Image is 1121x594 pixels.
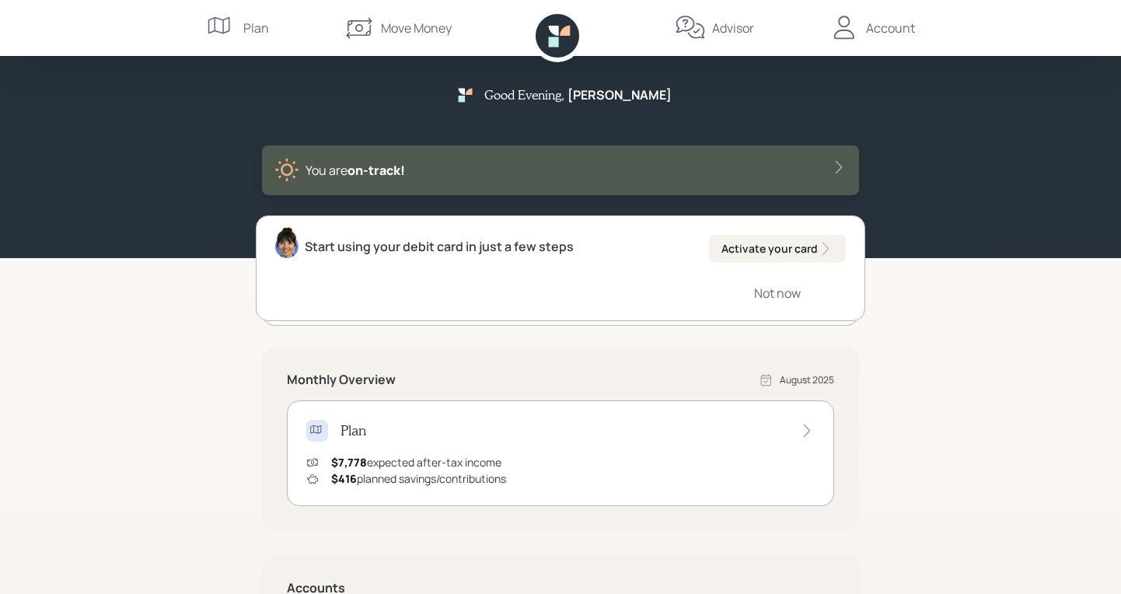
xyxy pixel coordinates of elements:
div: August 2025 [780,373,834,387]
div: Activate your card [721,241,833,257]
div: expected after-tax income [331,454,501,470]
button: Activate your card [709,235,846,263]
span: $416 [331,471,357,486]
span: $7,778 [331,455,367,470]
div: You are [306,161,405,180]
img: treva-nostdahl-headshot.png [275,227,299,258]
div: Advisor [712,19,754,37]
h5: [PERSON_NAME] [567,88,672,103]
img: sunny-XHVQM73Q.digested.png [274,158,299,183]
h5: Good Evening , [484,87,564,102]
div: Plan [243,19,269,37]
div: planned savings/contributions [331,470,506,487]
h5: Monthly Overview [287,372,396,387]
div: Not now [754,285,801,302]
div: Move Money [381,19,452,37]
div: Start using your debit card in just a few steps [305,237,574,256]
h4: Plan [340,422,366,439]
div: Account [866,19,915,37]
span: on‑track! [347,162,405,179]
